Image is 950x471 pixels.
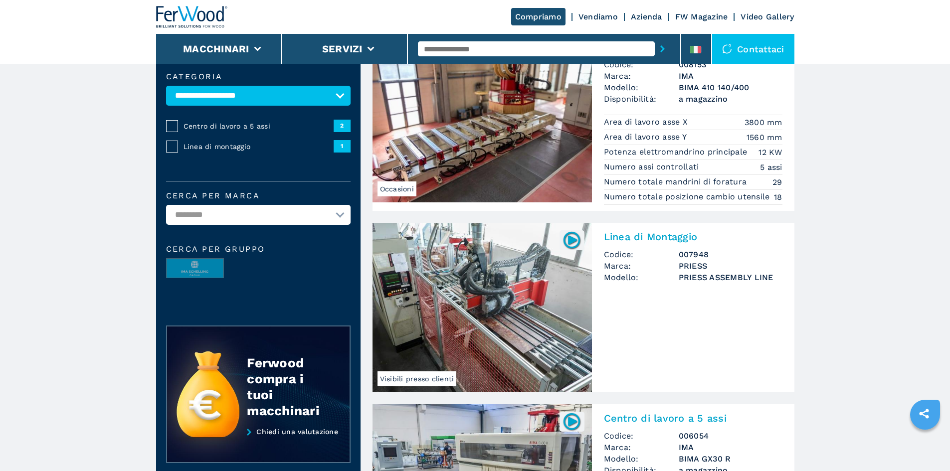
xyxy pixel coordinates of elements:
[322,43,363,55] button: Servizi
[373,33,592,202] img: Centro di lavoro a 5 assi IMA BIMA 410 140/400
[578,12,618,21] a: Vendiamo
[604,191,772,202] p: Numero totale posizione cambio utensile
[562,412,581,431] img: 006054
[741,12,794,21] a: Video Gallery
[747,132,782,143] em: 1560 mm
[167,259,223,279] img: image
[679,70,782,82] h3: IMA
[166,73,351,81] label: Categoria
[675,12,728,21] a: FW Magazine
[679,59,782,70] h3: 008153
[679,272,782,283] h3: PRIESS ASSEMBLY LINE
[378,371,457,386] span: Visibili presso clienti
[745,117,782,128] em: 3800 mm
[604,132,690,143] p: Area di lavoro asse Y
[183,43,249,55] button: Macchinari
[604,70,679,82] span: Marca:
[722,44,732,54] img: Contattaci
[679,82,782,93] h3: BIMA 410 140/400
[373,223,592,392] img: Linea di Montaggio PRIESS PRIESS ASSEMBLY LINE
[562,230,581,250] img: 007948
[604,176,750,187] p: Numero totale mandrini di foratura
[604,117,691,128] p: Area di lavoro asse X
[378,181,416,196] span: Occasioni
[373,223,794,392] a: Linea di Montaggio PRIESS PRIESS ASSEMBLY LINEVisibili presso clienti007948Linea di MontaggioCodi...
[184,142,334,152] span: Linea di montaggio
[184,121,334,131] span: Centro di lavoro a 5 assi
[334,140,351,152] span: 1
[604,93,679,105] span: Disponibilità:
[166,428,351,464] a: Chiedi una valutazione
[166,245,351,253] span: Cerca per Gruppo
[679,453,782,465] h3: BIMA GX30 R
[604,161,702,172] p: Numero assi controllati
[247,355,330,419] div: Ferwood compra i tuoi macchinari
[156,6,228,28] img: Ferwood
[759,147,782,158] em: 12 KW
[772,176,782,188] em: 29
[679,430,782,442] h3: 006054
[655,37,670,60] button: submit-button
[334,120,351,132] span: 2
[760,161,782,173] em: 5 assi
[912,401,937,426] a: sharethis
[604,430,679,442] span: Codice:
[604,442,679,453] span: Marca:
[908,426,943,464] iframe: Chat
[604,453,679,465] span: Modello:
[679,93,782,105] span: a magazzino
[373,33,794,211] a: Centro di lavoro a 5 assi IMA BIMA 410 140/400Occasioni008153Centro di lavoro a 5 assiCodice:0081...
[712,34,794,64] div: Contattaci
[604,147,750,157] p: Potenza elettromandrino principale
[604,82,679,93] span: Modello:
[679,260,782,272] h3: PRIESS
[604,231,782,243] h2: Linea di Montaggio
[774,191,782,203] em: 18
[166,192,351,200] label: Cerca per marca
[604,249,679,260] span: Codice:
[679,249,782,260] h3: 007948
[604,412,782,424] h2: Centro di lavoro a 5 assi
[511,8,566,25] a: Compriamo
[604,59,679,70] span: Codice:
[631,12,662,21] a: Azienda
[604,272,679,283] span: Modello:
[679,442,782,453] h3: IMA
[604,260,679,272] span: Marca:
